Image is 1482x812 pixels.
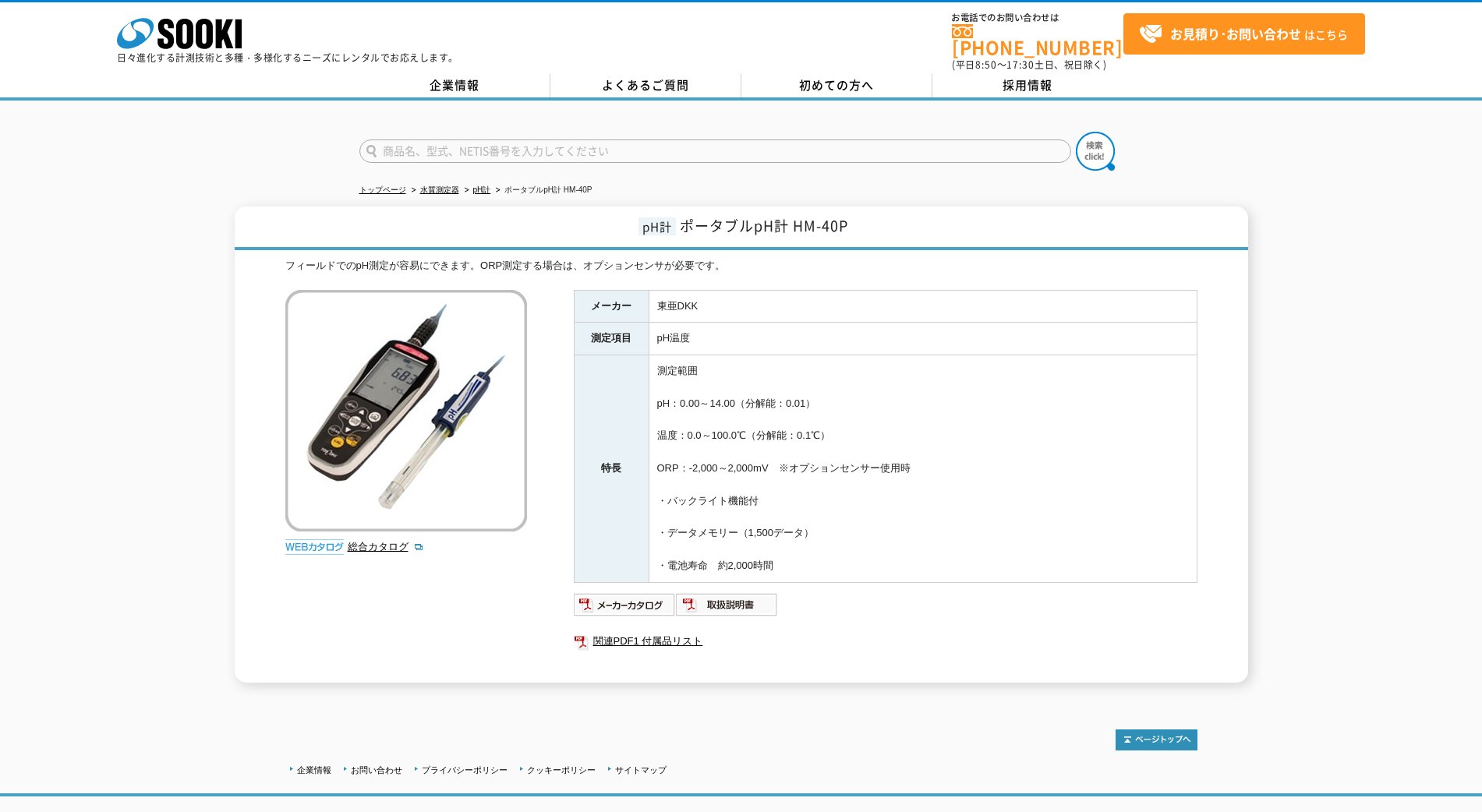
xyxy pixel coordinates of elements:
a: pH計 [473,185,491,194]
a: お見積り･お問い合わせはこちら [1123,13,1365,55]
a: 総合カタログ [348,541,424,553]
span: ポータブルpH計 HM-40P [680,215,848,236]
th: 測定項目 [574,323,649,355]
img: webカタログ [285,539,344,555]
div: フィールドでのpH測定が容易にできます。ORP測定する場合は、オプションセンサが必要です。 [285,258,1197,274]
a: 取扱説明書 [676,602,778,614]
span: 初めての方へ [799,76,874,94]
a: 関連PDF1 付属品リスト [574,631,1197,651]
img: トップページへ [1116,729,1197,750]
img: 取扱説明書 [676,592,778,617]
a: トップページ [359,185,406,194]
a: 企業情報 [359,74,550,97]
a: サイトマップ [615,765,667,775]
strong: お見積り･お問い合わせ [1170,24,1301,43]
span: 17:30 [1006,58,1035,72]
a: メーカーカタログ [574,602,676,614]
a: 初めての方へ [741,74,932,97]
a: クッキーポリシー [527,765,596,775]
span: (平日 ～ 土日、祝日除く) [952,58,1106,72]
a: お問い合わせ [351,765,402,775]
input: 商品名、型式、NETIS番号を入力してください [359,139,1071,163]
a: プライバシーポリシー [422,765,508,775]
a: 採用情報 [932,74,1123,97]
p: 日々進化する計測技術と多種・多様化するニーズにレンタルでお応えします。 [117,53,458,62]
span: pH計 [638,217,676,235]
a: よくあるご質問 [550,74,741,97]
td: 測定範囲 pH：0.00～14.00（分解能：0.01） 温度：0.0～100.0℃（分解能：0.1℃） ORP：-2,000～2,000mV ※オプションセンサー使用時 ・バックライト機能付 ... [649,355,1197,582]
li: ポータブルpH計 HM-40P [493,182,592,199]
th: 特長 [574,355,649,582]
span: はこちら [1139,23,1348,46]
a: [PHONE_NUMBER] [952,24,1123,56]
img: ポータブルpH計 HM-40P [285,290,527,531]
img: btn_search.png [1076,132,1115,171]
th: メーカー [574,290,649,323]
a: 水質測定器 [420,185,459,194]
img: メーカーカタログ [574,592,676,617]
td: pH温度 [649,323,1197,355]
a: 企業情報 [297,765,331,775]
span: 8:50 [975,58,997,72]
span: お電話でのお問い合わせは [952,13,1123,23]
td: 東亜DKK [649,290,1197,323]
